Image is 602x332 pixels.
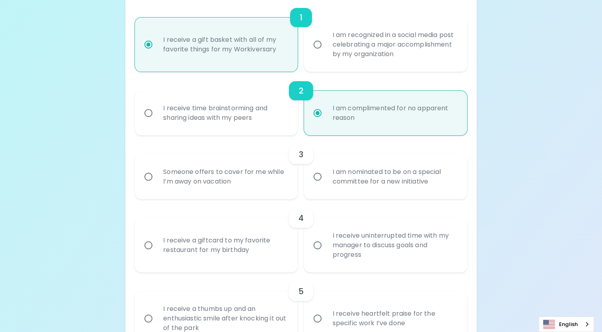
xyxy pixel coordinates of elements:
[300,11,302,24] h6: 1
[135,135,467,199] div: choice-group-check
[326,21,462,68] div: I am recognized in a social media post celebrating a major accomplishment by my organization
[157,158,293,196] div: Someone offers to cover for me while I’m away on vacation
[539,316,594,332] aside: Language selected: English
[157,226,293,264] div: I receive a giftcard to my favorite restaurant for my birthday
[298,212,304,225] h6: 4
[298,285,304,298] h6: 5
[326,158,462,196] div: I am nominated to be on a special committee for a new initiative
[157,25,293,64] div: I receive a gift basket with all of my favorite things for my Workiversary
[539,317,594,332] a: English
[298,148,303,161] h6: 3
[298,84,303,97] h6: 2
[135,72,467,135] div: choice-group-check
[326,94,462,132] div: I am complimented for no apparent reason
[539,316,594,332] div: Language
[326,221,462,269] div: I receive uninterrupted time with my manager to discuss goals and progress
[157,94,293,132] div: I receive time brainstorming and sharing ideas with my peers
[135,199,467,272] div: choice-group-check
